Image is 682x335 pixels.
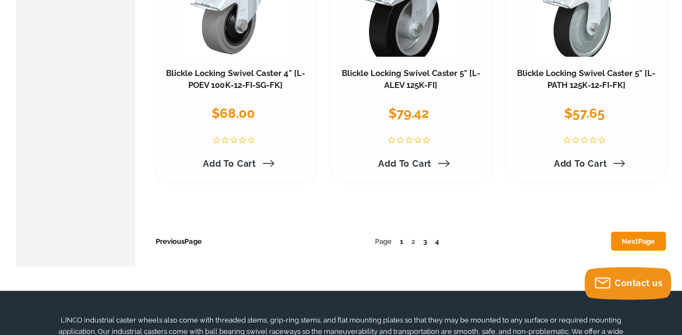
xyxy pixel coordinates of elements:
[342,68,480,90] a: Blickle Locking Swivel Caster 5" [L-ALEV 125K-FI]
[547,155,626,173] a: Add to Cart
[615,278,662,288] span: Contact us
[411,237,415,245] span: 2
[375,237,392,245] span: Page
[423,237,427,245] a: 3
[611,232,666,251] a: NextPage
[554,159,607,169] span: Add to Cart
[584,267,671,300] button: Contact us
[156,237,201,245] a: PreviousPage
[184,237,201,245] span: Page
[196,155,275,173] a: Add to Cart
[517,68,655,90] a: Blickle Locking Swivel Caster 5" [L-PATH 125K-12-FI-FK]
[212,105,255,121] span: $68.00
[388,105,429,121] span: $79.42
[166,68,305,90] a: Blickle Locking Swivel Caster 4" [L-POEV 100K-12-FI-SG-FK]
[564,105,604,121] span: $57.65
[435,237,439,245] a: 4
[372,155,450,173] a: Add to Cart
[203,159,256,169] span: Add to Cart
[378,159,431,169] span: Add to Cart
[638,237,655,245] span: Page
[400,237,403,245] a: 1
